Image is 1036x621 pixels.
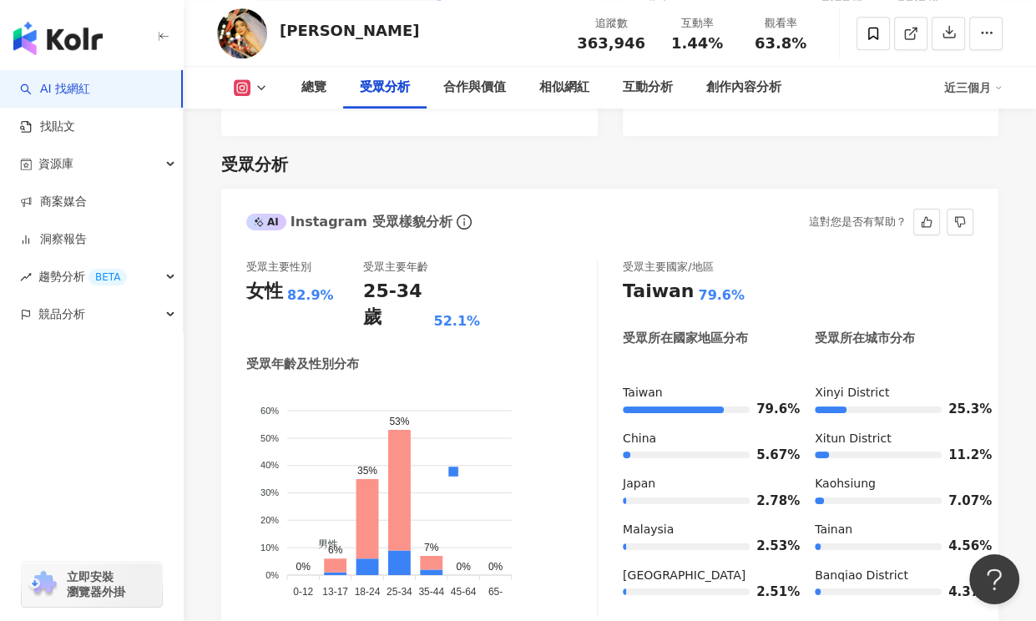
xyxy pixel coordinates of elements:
span: 5.67% [756,449,781,462]
iframe: Help Scout Beacon - Open [969,554,1019,604]
div: 這對您是否有幫助？ [809,210,907,235]
div: Tainan [815,522,973,538]
div: 近三個月 [944,74,1003,101]
div: [PERSON_NAME] [280,20,419,41]
a: 商案媒合 [20,194,87,210]
div: 互動分析 [623,78,673,98]
img: KOL Avatar [217,8,267,58]
div: 受眾主要年齡 [363,260,428,275]
span: 11.2% [948,449,973,462]
div: Xinyi District [815,385,973,401]
div: China [623,431,781,447]
span: 25.3% [948,403,973,416]
span: 363,946 [577,34,645,52]
div: 觀看率 [749,15,812,32]
div: AI [246,214,286,230]
div: 82.9% [287,286,334,305]
div: Kaohsiung [815,476,973,492]
div: 追蹤數 [577,15,645,32]
span: 2.51% [756,586,781,598]
span: like [921,216,932,228]
img: logo [13,22,103,55]
div: 互動率 [665,15,729,32]
tspan: 60% [260,406,279,416]
span: 1.44% [671,35,723,52]
a: 洞察報告 [20,231,87,248]
span: 立即安裝 瀏覽器外掛 [67,569,125,599]
div: Instagram 受眾樣貌分析 [246,213,452,231]
span: info-circle [454,212,474,232]
span: dislike [954,216,966,228]
tspan: 45-64 [451,586,477,598]
span: rise [20,271,32,283]
div: 受眾分析 [360,78,410,98]
span: 63.8% [755,35,806,52]
div: 79.6% [698,286,745,305]
div: 25-34 歲 [363,279,429,331]
tspan: 13-17 [322,586,348,598]
tspan: 40% [260,460,279,470]
tspan: 50% [260,433,279,443]
img: chrome extension [27,571,59,598]
span: 2.78% [756,495,781,507]
div: 總覽 [301,78,326,98]
div: 合作與價值 [443,78,506,98]
span: 79.6% [756,403,781,416]
tspan: 35-44 [418,586,444,598]
span: 男性 [306,538,338,550]
div: 受眾年齡及性別分布 [246,356,359,373]
div: 女性 [246,279,283,305]
div: BETA [88,269,127,285]
span: 趨勢分析 [38,258,127,295]
span: 2.53% [756,540,781,553]
span: 4.56% [948,540,973,553]
span: 7.07% [948,495,973,507]
div: 52.1% [433,312,480,331]
div: [GEOGRAPHIC_DATA] [623,568,781,584]
div: 受眾所在城市分布 [815,330,915,347]
a: 找貼文 [20,119,75,135]
tspan: 0-12 [293,586,313,598]
tspan: 30% [260,487,279,497]
div: Japan [623,476,781,492]
tspan: 18-24 [355,586,381,598]
div: Xitun District [815,431,973,447]
span: 競品分析 [38,295,85,333]
div: Banqiao District [815,568,973,584]
div: 相似網紅 [539,78,589,98]
div: 受眾主要性別 [246,260,311,275]
tspan: 0% [265,570,279,580]
div: 受眾所在國家地區分布 [623,330,748,347]
div: 創作內容分析 [706,78,781,98]
div: Taiwan [623,385,781,401]
a: chrome extension立即安裝 瀏覽器外掛 [22,562,162,607]
tspan: 65- [488,586,503,598]
tspan: 10% [260,543,279,553]
div: Taiwan [623,279,694,305]
div: Malaysia [623,522,781,538]
span: 4.37% [948,586,973,598]
div: 受眾分析 [221,153,288,176]
div: 受眾主要國家/地區 [623,260,713,275]
span: 資源庫 [38,145,73,183]
tspan: 20% [260,515,279,525]
tspan: 25-34 [387,586,412,598]
a: searchAI 找網紅 [20,81,90,98]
